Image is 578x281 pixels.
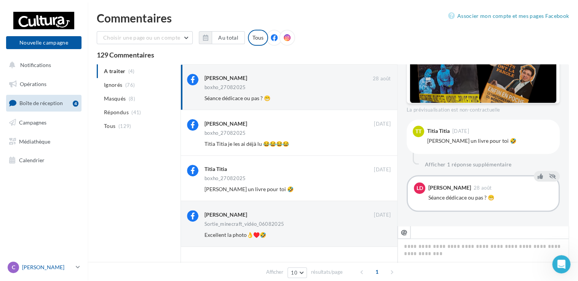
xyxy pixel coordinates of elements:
[29,177,133,209] div: 👉 Pour Instagram, vous devez obligatoirement utiliser un ET le
[287,267,307,278] button: 10
[204,85,246,90] div: boxho_27082025
[20,81,46,87] span: Opérations
[401,228,407,235] i: @
[131,109,141,115] span: (41)
[73,101,78,107] div: 4
[131,230,143,235] span: Aide
[97,12,569,24] div: Commentaires
[5,115,83,131] a: Campagnes
[266,268,283,276] span: Afficher
[97,31,193,44] button: Choisir une page ou un compte
[104,122,115,130] span: Tous
[11,29,142,57] div: Débuter sur les Réseaux Sociaux
[407,104,560,113] div: La prévisualisation est non-contractuelle
[129,96,135,102] span: (8)
[30,211,61,241] button: Actualités
[428,185,471,190] div: [PERSON_NAME]
[427,137,554,145] div: [PERSON_NAME] un livre pour toi 🤣
[427,128,450,134] div: Titia Titia
[373,75,391,82] span: 28 août
[5,152,83,168] a: Calendrier
[29,194,132,208] b: relier à votre page Facebook.
[104,109,129,116] span: Répondus
[428,194,552,201] div: Séance dédicace ou pas ? 😁
[5,134,83,150] a: Médiathèque
[97,51,569,58] div: 129 Commentaires
[204,131,246,136] div: boxho_27082025
[5,57,80,73] button: Notifications
[125,82,135,88] span: (76)
[398,226,410,239] button: @
[204,232,266,238] span: Excellent la photo👌♥️🤣
[32,230,59,235] span: Actualités
[96,230,117,235] span: Tâches
[204,211,247,219] div: [PERSON_NAME]
[14,130,138,142] div: 1Associer Facebook à Digitaleo
[29,146,128,168] b: utiliser un profil Facebook et d'être administrateur
[20,62,51,68] span: Notifications
[204,186,294,192] span: [PERSON_NAME] un livre pour toi 🤣
[212,31,245,44] button: Au total
[422,160,515,169] button: Afficher 1 réponse supplémentaire
[104,81,122,89] span: Ignorés
[204,140,289,147] span: Titia Titia je les ai déjà lu 😂😂😂😂
[5,76,83,92] a: Opérations
[29,133,129,140] div: Associer Facebook à Digitaleo
[371,266,383,278] span: 1
[417,184,423,192] span: LD
[91,211,122,241] button: Tâches
[49,82,118,89] div: Service-Client de Digitaleo
[62,230,100,235] span: Conversations
[452,129,469,134] span: [DATE]
[415,128,422,135] span: TT
[204,120,247,128] div: [PERSON_NAME]
[5,95,83,111] a: Boîte de réception4
[291,270,297,276] span: 10
[204,74,247,82] div: [PERSON_NAME]
[122,211,152,241] button: Aide
[29,145,133,169] div: 👉 Assurez-vous d' de vos pages.
[374,121,391,128] span: [DATE]
[448,11,569,21] a: Associer mon compte et mes pages Facebook
[134,3,147,17] div: Fermer
[374,212,391,219] span: [DATE]
[19,100,63,106] span: Boîte de réception
[6,260,81,275] a: C [PERSON_NAME]
[12,263,15,271] span: C
[118,123,131,129] span: (129)
[103,34,180,41] span: Choisir une page ou un compte
[34,80,46,92] img: Profile image for Service-Client
[474,185,492,190] span: 28 août
[374,166,391,173] span: [DATE]
[19,119,46,126] span: Campagnes
[8,100,31,108] p: 3 étapes
[11,57,142,75] div: Suivez ce pas à pas et si besoin, écrivez-nous à
[204,222,284,227] div: Sortie_minecraft_vidéo_06082025
[248,30,268,46] div: Tous
[204,176,246,181] div: boxho_27082025
[96,100,145,108] p: Environ 8 minutes
[19,138,50,144] span: Médiathèque
[204,165,227,173] div: Titia Titia
[311,268,343,276] span: résultats/page
[62,3,91,16] h1: Tâches
[19,157,45,163] span: Calendrier
[6,36,81,49] button: Nouvelle campagne
[199,31,245,44] button: Au total
[22,263,73,271] p: [PERSON_NAME]
[33,67,140,74] a: [EMAIL_ADDRESS][DOMAIN_NAME]
[61,211,91,241] button: Conversations
[104,95,126,102] span: Masqués
[204,95,270,101] span: Séance dédicace ou pas ? 😁
[552,255,570,273] iframe: Intercom live chat
[6,230,25,235] span: Accueil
